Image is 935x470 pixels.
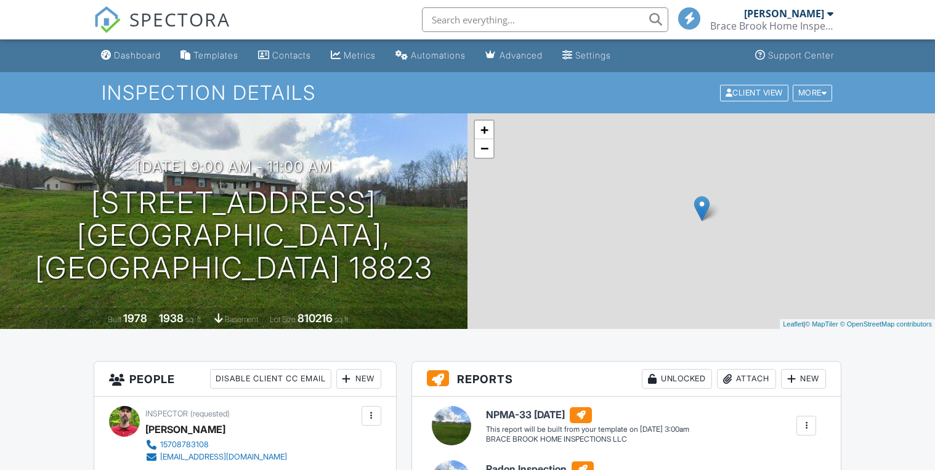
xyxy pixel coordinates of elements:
[793,84,833,101] div: More
[575,50,611,60] div: Settings
[102,82,834,103] h1: Inspection Details
[422,7,668,32] input: Search everything...
[475,121,493,139] a: Zoom in
[642,369,712,389] div: Unlocked
[94,6,121,33] img: The Best Home Inspection Software - Spectora
[159,312,184,325] div: 1938
[94,362,396,397] h3: People
[805,320,838,328] a: © MapTiler
[20,187,448,284] h1: [STREET_ADDRESS] [GEOGRAPHIC_DATA], [GEOGRAPHIC_DATA] 18823
[145,409,188,418] span: Inspector
[486,407,689,423] h6: NPMA-33 [DATE]
[768,50,834,60] div: Support Center
[96,44,166,67] a: Dashboard
[210,369,331,389] div: Disable Client CC Email
[129,6,230,32] span: SPECTORA
[160,452,287,462] div: [EMAIL_ADDRESS][DOMAIN_NAME]
[411,50,466,60] div: Automations
[780,319,935,330] div: |
[114,50,161,60] div: Dashboard
[717,369,776,389] div: Attach
[486,434,689,445] div: BRACE BROOK HOME INSPECTIONS LLC
[500,50,543,60] div: Advanced
[334,315,350,324] span: sq.ft.
[720,84,788,101] div: Client View
[781,369,826,389] div: New
[145,420,225,439] div: [PERSON_NAME]
[391,44,471,67] a: Automations (Basic)
[486,424,689,434] div: This report will be built from your template on [DATE] 3:00am
[719,87,791,97] a: Client View
[557,44,616,67] a: Settings
[297,312,333,325] div: 810216
[326,44,381,67] a: Metrics
[750,44,839,67] a: Support Center
[253,44,316,67] a: Contacts
[108,315,121,324] span: Built
[744,7,824,20] div: [PERSON_NAME]
[225,315,258,324] span: basement
[185,315,203,324] span: sq. ft.
[123,312,147,325] div: 1978
[160,440,209,450] div: 15708783108
[710,20,833,32] div: Brace Brook Home Inspections LLC.
[193,50,238,60] div: Templates
[270,315,296,324] span: Lot Size
[344,50,376,60] div: Metrics
[190,409,230,418] span: (requested)
[145,439,287,451] a: 15708783108
[145,451,287,463] a: [EMAIL_ADDRESS][DOMAIN_NAME]
[475,139,493,158] a: Zoom out
[480,44,548,67] a: Advanced
[136,158,332,175] h3: [DATE] 9:00 am - 11:00 am
[272,50,311,60] div: Contacts
[412,362,841,397] h3: Reports
[783,320,803,328] a: Leaflet
[840,320,932,328] a: © OpenStreetMap contributors
[176,44,243,67] a: Templates
[94,17,230,43] a: SPECTORA
[336,369,381,389] div: New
